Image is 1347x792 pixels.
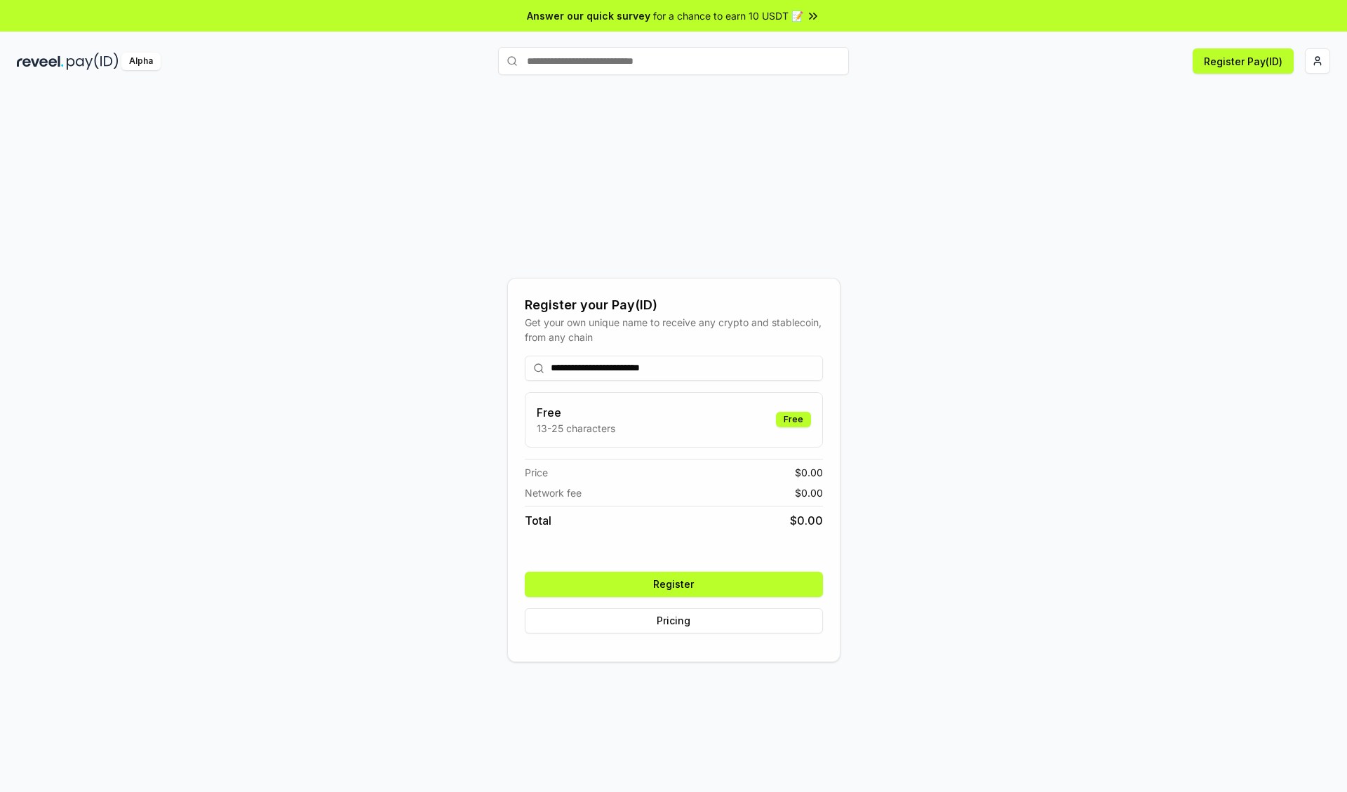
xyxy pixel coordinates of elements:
[525,295,823,315] div: Register your Pay(ID)
[525,465,548,480] span: Price
[525,572,823,597] button: Register
[525,608,823,633] button: Pricing
[790,512,823,529] span: $ 0.00
[525,485,582,500] span: Network fee
[653,8,803,23] span: for a chance to earn 10 USDT 📝
[776,412,811,427] div: Free
[525,512,551,529] span: Total
[1193,48,1294,74] button: Register Pay(ID)
[795,485,823,500] span: $ 0.00
[537,421,615,436] p: 13-25 characters
[795,465,823,480] span: $ 0.00
[527,8,650,23] span: Answer our quick survey
[17,53,64,70] img: reveel_dark
[67,53,119,70] img: pay_id
[121,53,161,70] div: Alpha
[525,315,823,344] div: Get your own unique name to receive any crypto and stablecoin, from any chain
[537,404,615,421] h3: Free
